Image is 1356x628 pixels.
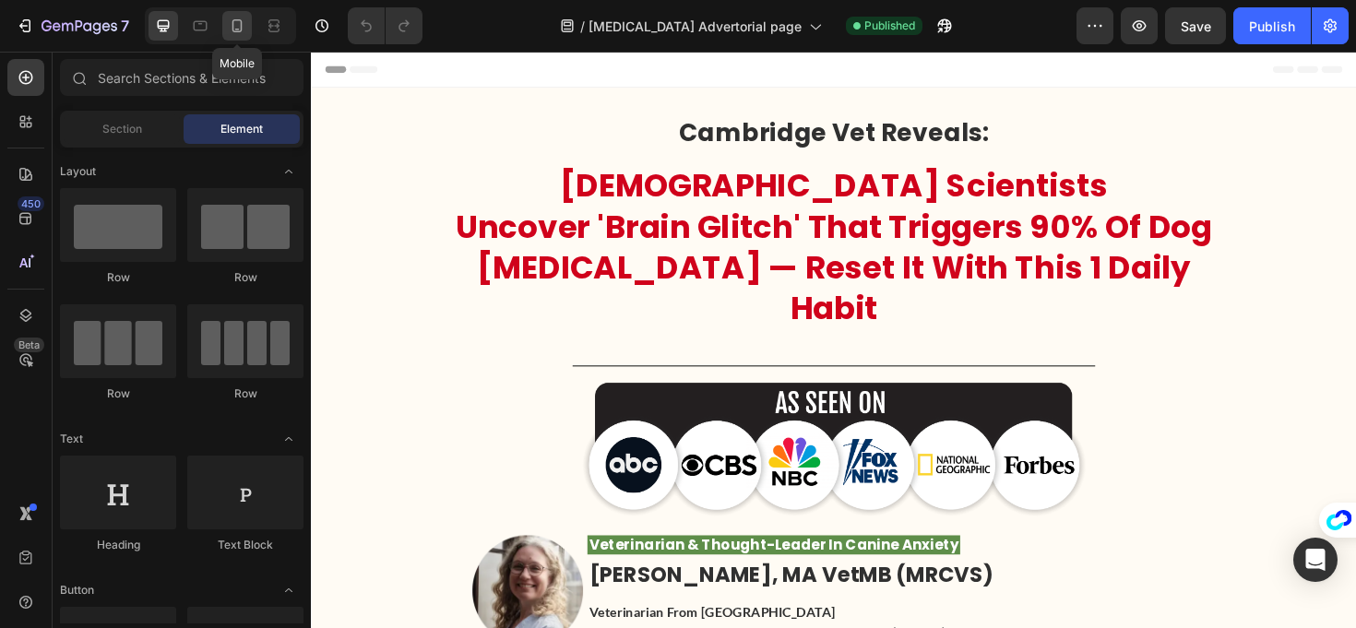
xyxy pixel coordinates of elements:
img: gempages_580495195036976046-ef3756a8-7056-429e-9fde-2a1a48127511.webp [286,342,821,493]
span: Toggle open [274,424,303,454]
p: Veterinarian & Thought-Leader In Canine Anxiety [294,514,685,530]
div: Open Intercom Messenger [1293,538,1338,582]
span: Toggle open [274,575,303,605]
iframe: Design area [311,52,1356,628]
div: Heading [60,537,176,553]
span: Published [864,18,915,34]
span: Toggle open [274,157,303,186]
span: Button [60,582,94,598]
span: Save [1181,18,1211,34]
div: Publish [1249,17,1295,36]
span: Element [220,121,263,137]
div: Beta [14,338,44,352]
p: [PERSON_NAME], MA VetMB (MRCVS) [294,543,934,565]
p: Uncover 'Brain Glitch' That Triggers 90% Of Dog [MEDICAL_DATA] — Reset It With This 1 Daily Habit [140,163,967,293]
span: Section [102,121,142,137]
div: Row [60,269,176,286]
p: [DEMOGRAPHIC_DATA] Scientists [140,120,967,163]
div: Undo/Redo [348,7,422,44]
div: 450 [18,196,44,211]
button: Save [1165,7,1226,44]
p: Member of the Royal College of Veterinary Surgeons (MRCVS) [294,604,934,625]
span: Layout [60,163,96,180]
strong: Veterinarian From [GEOGRAPHIC_DATA] [294,585,555,601]
p: Cambridge Vet Reveals: [20,69,1087,102]
div: Row [60,385,176,402]
div: Row [187,269,303,286]
div: Text Block [187,537,303,553]
input: Search Sections & Elements [60,59,303,96]
button: Publish [1233,7,1311,44]
span: [MEDICAL_DATA] Advertorial page [589,17,802,36]
span: / [580,17,585,36]
p: 7 [121,15,129,37]
span: Text [60,431,83,447]
button: 7 [7,7,137,44]
div: Row [187,385,303,402]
